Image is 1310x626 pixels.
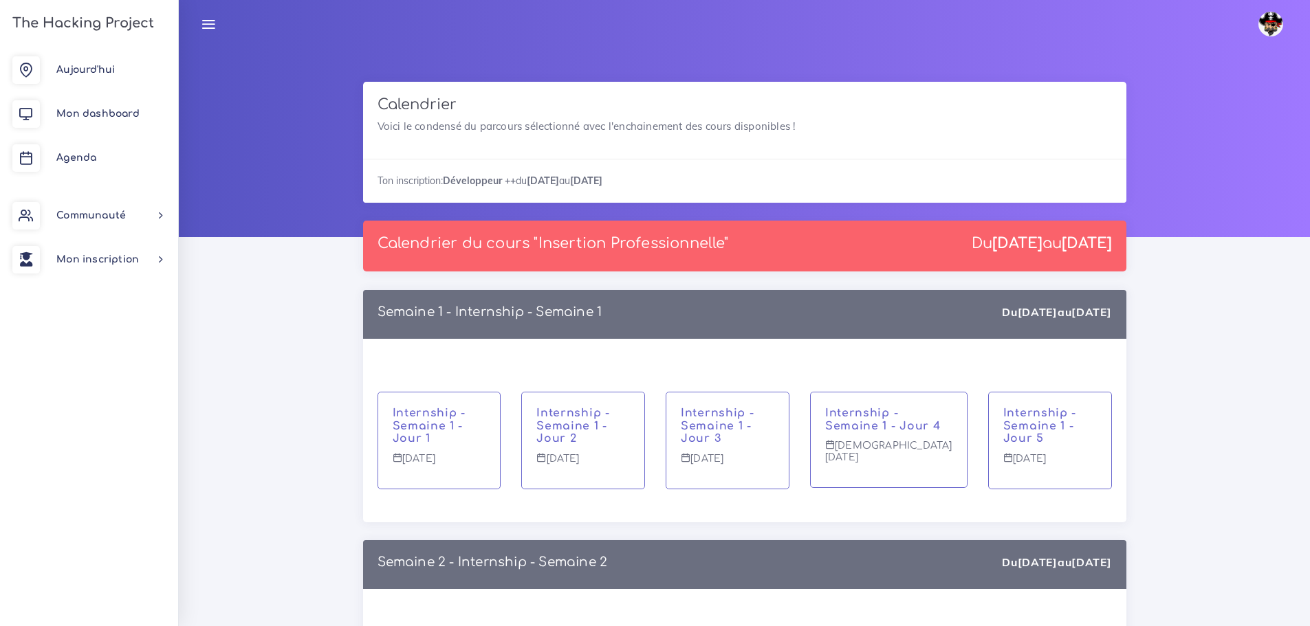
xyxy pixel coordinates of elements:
p: Calendrier du cours "Insertion Professionnelle" [378,235,728,252]
p: [DATE] [681,453,774,475]
img: avatar [1258,12,1283,36]
a: Semaine 1 - Internship - Semaine 1 [378,305,602,319]
div: Ton inscription: du au [363,159,1126,202]
strong: Développeur ++ [443,175,516,187]
strong: [DATE] [1062,235,1112,251]
strong: [DATE] [1018,555,1058,569]
a: Internship - Semaine 1 - Jour 4 [825,407,941,432]
strong: [DATE] [1071,555,1111,569]
span: Aujourd'hui [56,65,115,75]
div: Du au [972,235,1112,252]
strong: [DATE] [1071,305,1111,319]
span: Communauté [56,210,126,221]
p: [DATE] [393,453,486,475]
p: [DATE] [536,453,630,475]
h3: The Hacking Project [8,16,154,31]
p: [DEMOGRAPHIC_DATA][DATE] [825,440,952,473]
strong: [DATE] [527,175,559,187]
h3: Calendrier [378,96,1112,113]
div: Du au [1002,555,1111,570]
strong: [DATE] [992,235,1042,251]
a: Internship - Semaine 1 - Jour 1 [393,407,466,445]
span: Agenda [56,153,96,163]
a: Internship - Semaine 1 - Jour 2 [536,407,609,445]
a: Semaine 2 - Internship - Semaine 2 [378,555,608,569]
strong: [DATE] [1018,305,1058,319]
p: Voici le condensé du parcours sélectionné avec l'enchainement des cours disponibles ! [378,118,1112,135]
p: [DATE] [1003,453,1097,475]
span: Mon inscription [56,254,139,265]
strong: [DATE] [570,175,602,187]
div: Du au [1002,304,1111,320]
a: Internship - Semaine 1 - Jour 5 [1003,407,1076,445]
span: Mon dashboard [56,109,140,119]
a: Internship - Semaine 1 - Jour 3 [681,407,754,445]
